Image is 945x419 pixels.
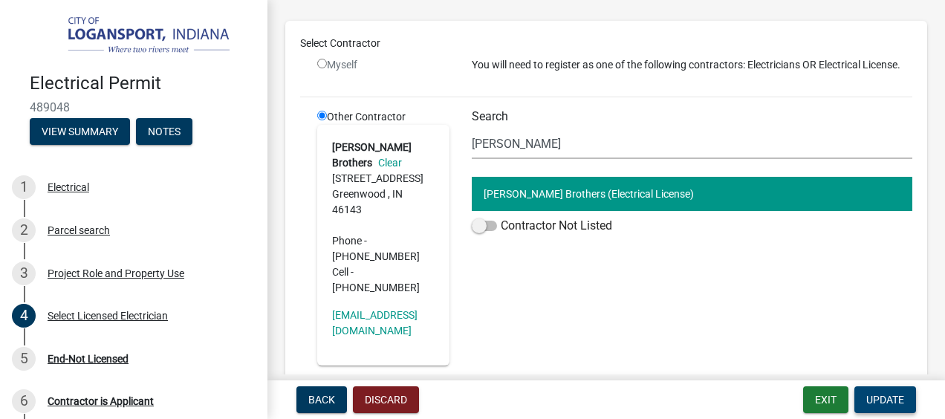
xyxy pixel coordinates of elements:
button: Discard [353,386,419,413]
span: Back [308,394,335,406]
abbr: Cell - [332,266,354,278]
button: Notes [136,118,192,145]
div: 3 [12,262,36,285]
div: Parcel search [48,225,110,236]
abbr: Phone - [332,235,367,247]
strong: [PERSON_NAME] Brothers [332,141,412,169]
button: Exit [803,386,848,413]
input: Search... [472,129,912,159]
span: 489048 [30,100,238,114]
span: Update [866,394,904,406]
div: 1 [12,175,36,199]
wm-modal-confirm: Notes [136,126,192,138]
div: 2 [12,218,36,242]
div: 4 [12,304,36,328]
div: 5 [12,347,36,371]
img: City of Logansport, Indiana [30,16,244,57]
div: Select Contractor [289,36,923,51]
button: [PERSON_NAME] Brothers (Electrical License) [472,177,912,211]
address: [STREET_ADDRESS] Greenwood , IN 46143 [332,140,435,296]
wm-modal-confirm: Summary [30,126,130,138]
span: [PHONE_NUMBER] [332,250,420,262]
label: Contractor Not Listed [472,217,612,235]
div: Myself [317,57,449,73]
button: Update [854,386,916,413]
h4: Electrical Permit [30,73,256,94]
div: End-Not Licensed [48,354,129,364]
label: Search [472,111,508,123]
div: Contractor is Applicant [48,396,154,406]
div: 6 [12,389,36,413]
button: View Summary [30,118,130,145]
div: Select Licensed Electrician [48,311,168,321]
button: Back [296,386,347,413]
div: Project Role and Property Use [48,268,184,279]
a: Clear [372,157,402,169]
div: Electrical [48,182,89,192]
span: [PHONE_NUMBER] [332,282,420,293]
div: Other Contractor [306,109,461,366]
a: [EMAIL_ADDRESS][DOMAIN_NAME] [332,309,418,337]
p: You will need to register as one of the following contractors: Electricians OR Electrical License. [472,57,912,73]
